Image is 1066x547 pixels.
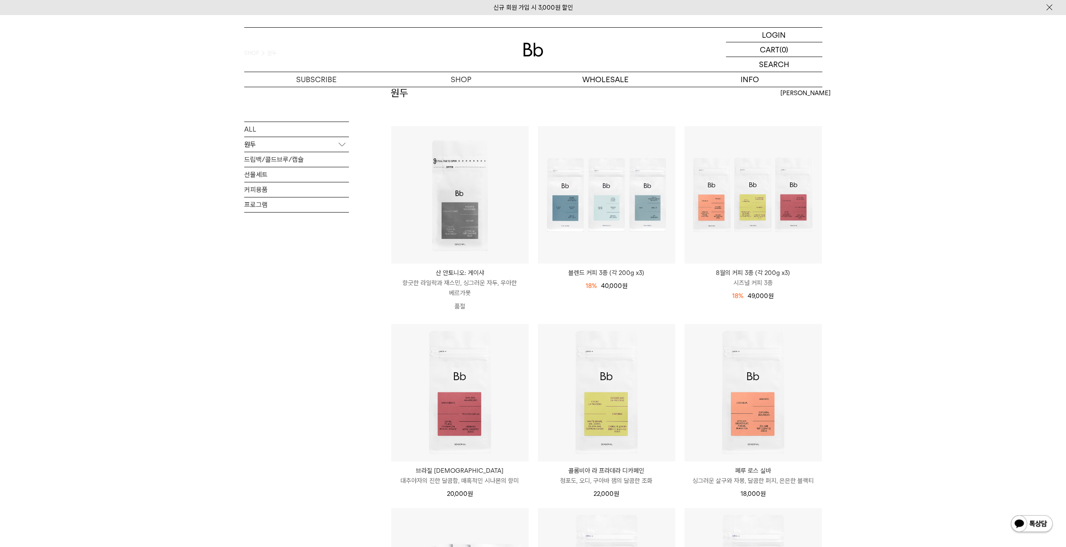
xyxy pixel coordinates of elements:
[684,268,822,288] a: 8월의 커피 3종 (각 200g x3) 시즈널 커피 3종
[244,152,349,167] a: 드립백/콜드브루/캡슐
[614,490,619,498] span: 원
[684,466,822,486] a: 페루 로스 실바 싱그러운 살구와 자몽, 달콤한 퍼지, 은은한 블랙티
[467,490,473,498] span: 원
[389,72,533,87] a: SHOP
[678,72,822,87] p: INFO
[684,278,822,288] p: 시즈널 커피 3종
[748,292,774,300] span: 49,000
[760,42,779,57] p: CART
[391,476,529,486] p: 대추야자의 진한 달콤함, 매혹적인 시나몬의 향미
[762,28,786,42] p: LOGIN
[726,28,822,42] a: LOGIN
[780,88,831,98] span: [PERSON_NAME]
[493,4,573,11] a: 신규 회원 가입 시 3,000원 할인
[391,466,529,476] p: 브라질 [DEMOGRAPHIC_DATA]
[741,490,766,498] span: 18,000
[768,292,774,300] span: 원
[538,466,675,476] p: 콜롬비아 라 프라데라 디카페인
[391,268,529,298] a: 산 안토니오: 게이샤 향긋한 라일락과 재스민, 싱그러운 자두, 우아한 베르가못
[533,72,678,87] p: WHOLESALE
[391,324,529,461] img: 브라질 사맘바이아
[684,476,822,486] p: 싱그러운 살구와 자몽, 달콤한 퍼지, 은은한 블랙티
[244,182,349,197] a: 커피용품
[726,42,822,57] a: CART (0)
[244,137,349,152] p: 원두
[244,122,349,137] a: ALL
[538,466,675,486] a: 콜롬비아 라 프라데라 디카페인 청포도, 오디, 구아바 잼의 달콤한 조화
[391,268,529,278] p: 산 안토니오: 게이샤
[523,43,543,57] img: 로고
[391,86,408,100] h2: 원두
[391,278,529,298] p: 향긋한 라일락과 재스민, 싱그러운 자두, 우아한 베르가못
[622,282,627,290] span: 원
[732,291,743,301] div: 18%
[538,324,675,461] img: 콜롬비아 라 프라데라 디카페인
[244,197,349,212] a: 프로그램
[684,466,822,476] p: 페루 로스 실바
[759,57,789,72] p: SEARCH
[391,126,529,264] img: 산 안토니오: 게이샤
[538,126,675,264] img: 블렌드 커피 3종 (각 200g x3)
[594,490,619,498] span: 22,000
[684,126,822,264] img: 8월의 커피 3종 (각 200g x3)
[760,490,766,498] span: 원
[601,282,627,290] span: 40,000
[538,476,675,486] p: 청포도, 오디, 구아바 잼의 달콤한 조화
[538,268,675,278] a: 블렌드 커피 3종 (각 200g x3)
[684,268,822,278] p: 8월의 커피 3종 (각 200g x3)
[391,298,529,315] p: 품절
[586,281,597,291] div: 18%
[391,466,529,486] a: 브라질 [DEMOGRAPHIC_DATA] 대추야자의 진한 달콤함, 매혹적인 시나몬의 향미
[1010,514,1053,534] img: 카카오톡 채널 1:1 채팅 버튼
[779,42,788,57] p: (0)
[447,490,473,498] span: 20,000
[244,72,389,87] a: SUBSCRIBE
[244,167,349,182] a: 선물세트
[684,324,822,461] img: 페루 로스 실바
